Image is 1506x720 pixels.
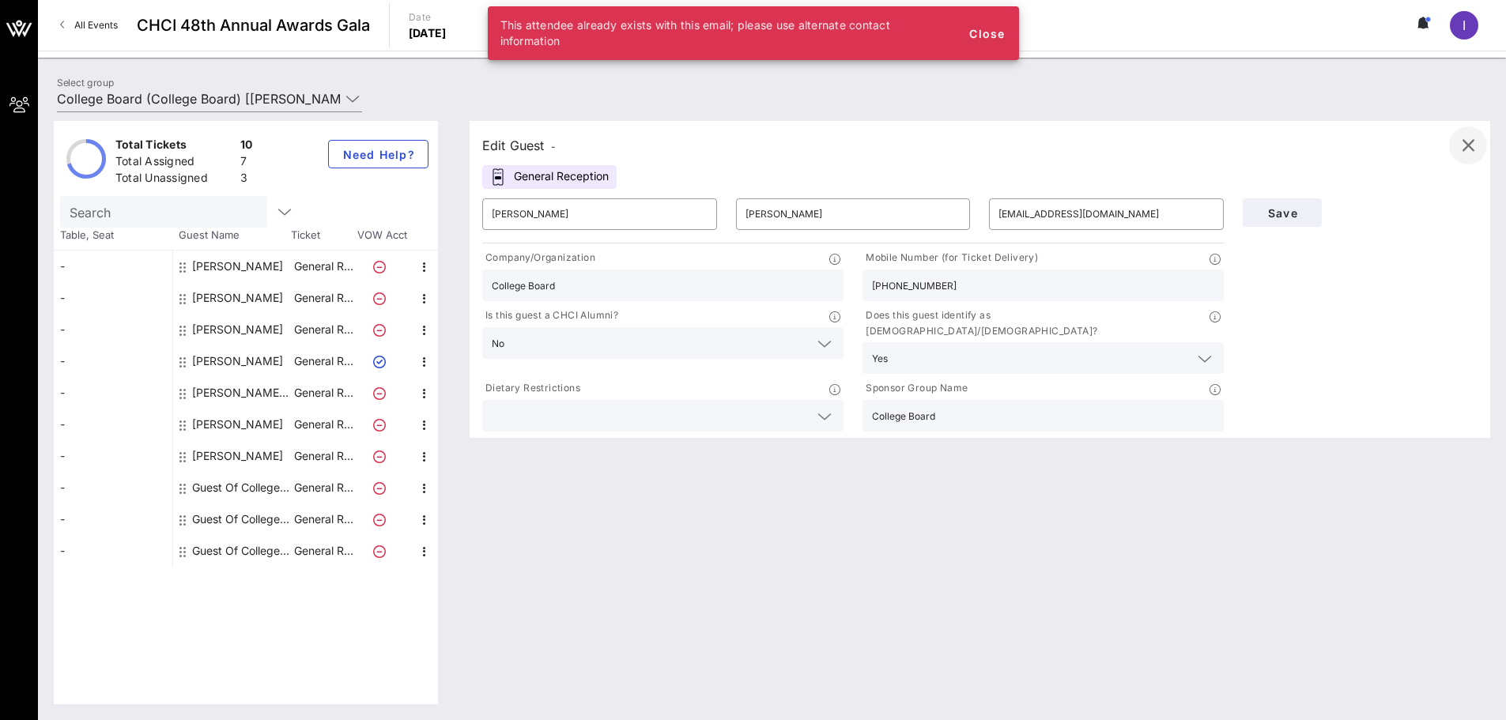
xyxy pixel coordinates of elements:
p: Does this guest identify as [DEMOGRAPHIC_DATA]/[DEMOGRAPHIC_DATA]? [862,307,1210,339]
div: Guest Of College Board [192,472,292,503]
div: - [54,409,172,440]
p: General R… [292,409,355,440]
button: Save [1243,198,1322,227]
p: Sponsor Group Name [862,380,968,397]
span: Save [1255,206,1309,220]
p: General R… [292,440,355,472]
div: No [492,338,504,349]
label: Select group [57,77,114,89]
span: Table, Seat [54,228,172,243]
div: No [482,327,844,359]
p: General R… [292,503,355,535]
input: Last Name* [745,202,961,227]
div: - [54,535,172,567]
div: Total Assigned [115,153,234,173]
div: Yes [862,342,1224,374]
div: Guest Of College Board [192,535,292,567]
div: - [54,440,172,472]
button: Close [962,19,1013,47]
p: Mobile Number (for Ticket Delivery) [862,250,1038,266]
div: Guest Of College Board [192,503,292,535]
p: Date [409,9,447,25]
div: Edit Guest [482,134,556,156]
div: I [1450,11,1478,40]
span: VOW Acct [354,228,410,243]
span: CHCI 48th Annual Awards Gala [137,13,370,37]
div: - [54,282,172,314]
span: - [551,141,556,153]
div: - [54,314,172,345]
p: General R… [292,535,355,567]
div: Alexandra Galka [192,251,283,282]
div: - [54,345,172,377]
p: [DATE] [409,25,447,41]
div: Richard Velazquez [192,409,283,440]
div: 3 [240,170,253,190]
span: This attendee already exists with this email; please use alternate contact information [500,18,891,47]
div: Total Tickets [115,137,234,156]
div: - [54,472,172,503]
p: General R… [292,472,355,503]
div: Jamila M Shabazz Brathwaite [192,377,292,409]
span: Ticket [291,228,354,243]
p: Is this guest a CHCI Alumni? [482,307,618,324]
span: All Events [74,19,118,31]
div: - [54,503,172,535]
div: - [54,377,172,409]
a: All Events [51,13,127,38]
p: General R… [292,282,355,314]
p: Dietary Restrictions [482,380,580,397]
p: General R… [292,377,355,409]
div: Total Unassigned [115,170,234,190]
p: General R… [292,251,355,282]
span: Close [968,27,1006,40]
div: 10 [240,137,253,156]
input: Email* [998,202,1214,227]
span: Need Help? [342,148,415,161]
span: Guest Name [172,228,291,243]
div: General Reception [482,165,617,189]
p: General R… [292,314,355,345]
p: Company/Organization [482,250,595,266]
input: First Name* [492,202,708,227]
div: 7 [240,153,253,173]
p: General R… [292,345,355,377]
span: I [1463,17,1466,33]
div: Elena Davis [192,282,283,314]
div: Francina Victoria [192,314,283,345]
div: Valerie Pereyra [192,440,283,472]
button: Need Help? [328,140,428,168]
div: Yes [872,353,888,364]
div: - [54,251,172,282]
div: Ismael Ayala [192,345,283,377]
